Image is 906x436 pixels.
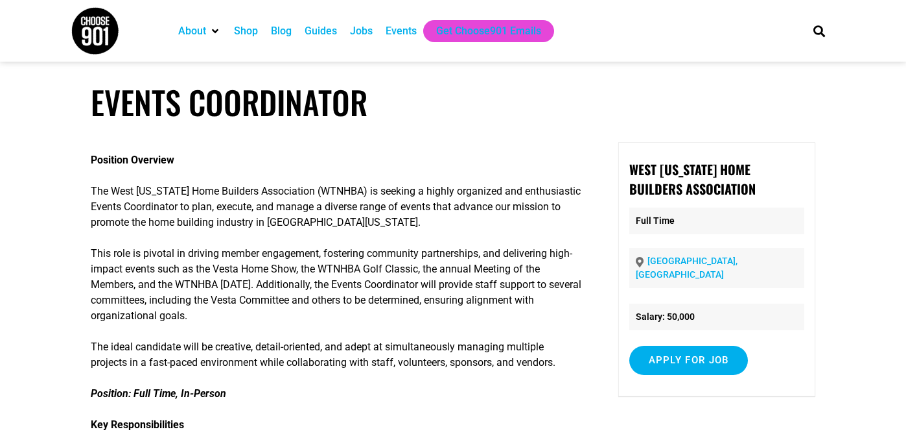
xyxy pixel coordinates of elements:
[271,23,292,39] a: Blog
[636,256,738,280] a: [GEOGRAPHIC_DATA], [GEOGRAPHIC_DATA]
[178,23,206,39] a: About
[350,23,373,39] a: Jobs
[91,339,582,370] p: The ideal candidate will be creative, detail-oriented, and adept at simultaneously managing multi...
[436,23,541,39] a: Get Choose901 Emails
[629,208,805,234] p: Full Time
[234,23,258,39] a: Shop
[172,20,791,42] nav: Main nav
[629,160,756,199] strong: West [US_STATE] Home Builders Association
[629,346,749,375] input: Apply for job
[305,23,337,39] a: Guides
[91,246,582,324] p: This role is pivotal in driving member engagement, fostering community partnerships, and deliveri...
[91,387,226,400] strong: Position: Full Time, In-Person
[809,20,830,42] div: Search
[386,23,417,39] a: Events
[172,20,227,42] div: About
[629,304,805,330] li: Salary: 50,000
[91,83,815,121] h1: Events Coordinator
[91,154,174,166] strong: Position Overview
[91,418,184,431] strong: Key Responsibilities
[91,184,582,230] p: The West [US_STATE] Home Builders Association (WTNHBA) is seeking a highly organized and enthusia...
